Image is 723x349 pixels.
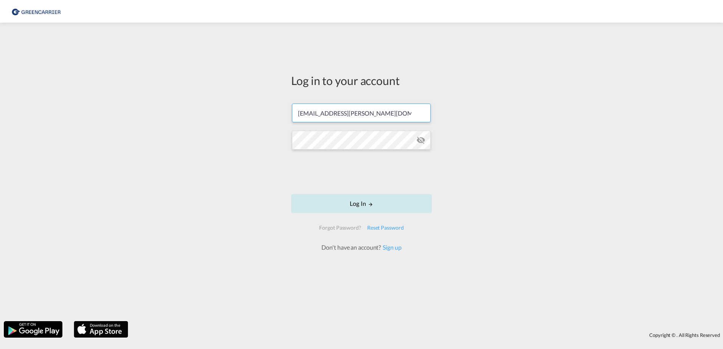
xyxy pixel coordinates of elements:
div: Log in to your account [291,73,432,88]
img: apple.png [73,320,129,338]
md-icon: icon-eye-off [416,136,425,145]
button: LOGIN [291,194,432,213]
div: Copyright © . All Rights Reserved [132,329,723,341]
div: Don't have an account? [313,243,410,252]
iframe: reCAPTCHA [304,157,419,187]
img: 1378a7308afe11ef83610d9e779c6b34.png [11,3,62,20]
a: Sign up [381,244,401,251]
div: Reset Password [364,221,407,235]
div: Forgot Password? [316,221,364,235]
input: Enter email/phone number [292,103,431,122]
img: google.png [3,320,63,338]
